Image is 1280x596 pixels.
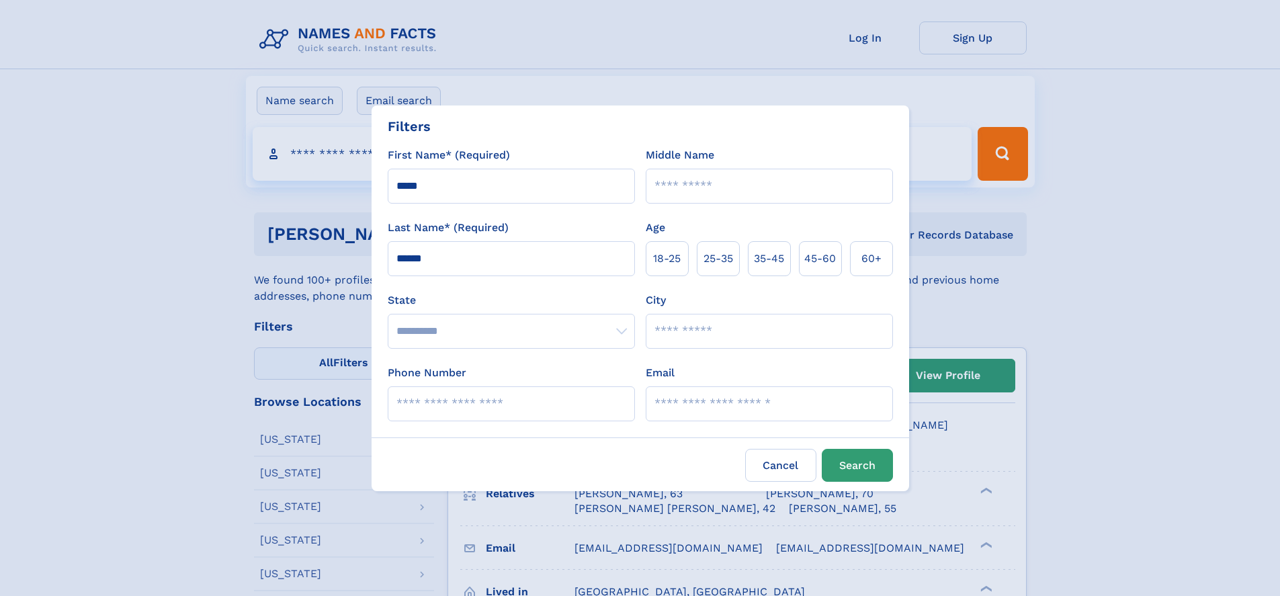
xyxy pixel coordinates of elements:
label: Email [646,365,675,381]
label: First Name* (Required) [388,147,510,163]
label: City [646,292,666,308]
label: Middle Name [646,147,714,163]
span: 45‑60 [804,251,836,267]
label: State [388,292,635,308]
span: 35‑45 [754,251,784,267]
label: Last Name* (Required) [388,220,509,236]
span: 25‑35 [703,251,733,267]
label: Cancel [745,449,816,482]
div: Filters [388,116,431,136]
span: 60+ [861,251,882,267]
span: 18‑25 [653,251,681,267]
label: Age [646,220,665,236]
button: Search [822,449,893,482]
label: Phone Number [388,365,466,381]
